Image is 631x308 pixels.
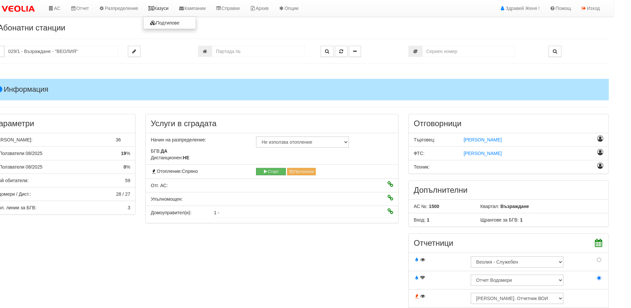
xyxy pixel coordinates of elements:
i: Назначаване като отговорник Техник [597,164,604,168]
strong: 0 [124,164,126,170]
span: Домоуправител(и): [151,210,191,215]
span: Щрангове за БГВ: [480,217,519,223]
strong: ДА [161,148,167,154]
span: АС №: [414,204,428,209]
span: Отопление: [151,169,198,174]
span: 28 / 27 [116,191,130,197]
i: Назначаване като отговорник ФТС [597,150,604,155]
span: Упълномощен: [151,196,183,202]
span: Дистанционен: [151,155,189,160]
span: [PERSON_NAME] [464,151,502,156]
span: % [121,150,130,157]
b: Възраждане [500,204,529,209]
span: 59 [125,178,131,183]
input: Абонатна станция [4,46,118,57]
span: БГВ: [151,148,167,154]
span: Спряно [182,169,198,174]
i: Назначаване като отговорник Търговец [597,136,604,141]
a: Подтипове [143,19,196,27]
span: Квартал: [480,204,499,209]
strong: НЕ [183,155,189,160]
input: Сериен номер [422,46,515,57]
strong: 19 [121,151,126,156]
b: 1 [520,217,523,223]
h3: Услуги в сградата [151,119,393,128]
span: % [124,164,130,170]
span: [PERSON_NAME] [464,137,502,142]
span: 36 [116,137,121,142]
span: Техник: [414,164,430,170]
span: Начин на разпределение: [151,137,206,142]
span: Вход: [414,217,426,223]
input: Партида № [212,46,305,57]
span: 3 [128,205,130,210]
button: Старт [256,168,286,175]
span: Отговорник АС [151,183,168,188]
b: 1 [427,217,429,223]
span: Търговец: [414,137,435,142]
h3: Отговорници [414,119,604,128]
h3: Отчетници [414,239,604,247]
b: 1500 [429,204,439,209]
h3: Допълнителни [414,186,604,194]
button: Протоколи [287,168,316,175]
span: 1 - [214,210,219,215]
span: ФТС: [414,151,424,156]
